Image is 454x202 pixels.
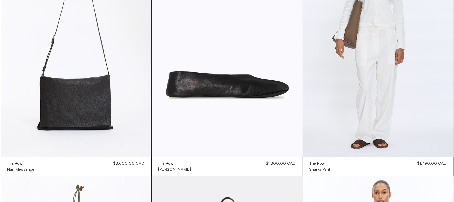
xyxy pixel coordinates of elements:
a: The Row [310,161,331,167]
div: $1,300.00 CAD [266,161,296,167]
a: The Row [158,161,191,167]
div: The Row [310,161,325,167]
a: The Row [7,161,36,167]
div: $3,600.00 CAD [114,161,145,167]
div: The Row [7,161,23,167]
div: $1,790.00 CAD [418,161,447,167]
a: Sharka Pant [310,167,331,173]
a: [PERSON_NAME] [158,167,191,173]
div: The Row [158,161,174,167]
a: Nan Messenger [7,167,36,173]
